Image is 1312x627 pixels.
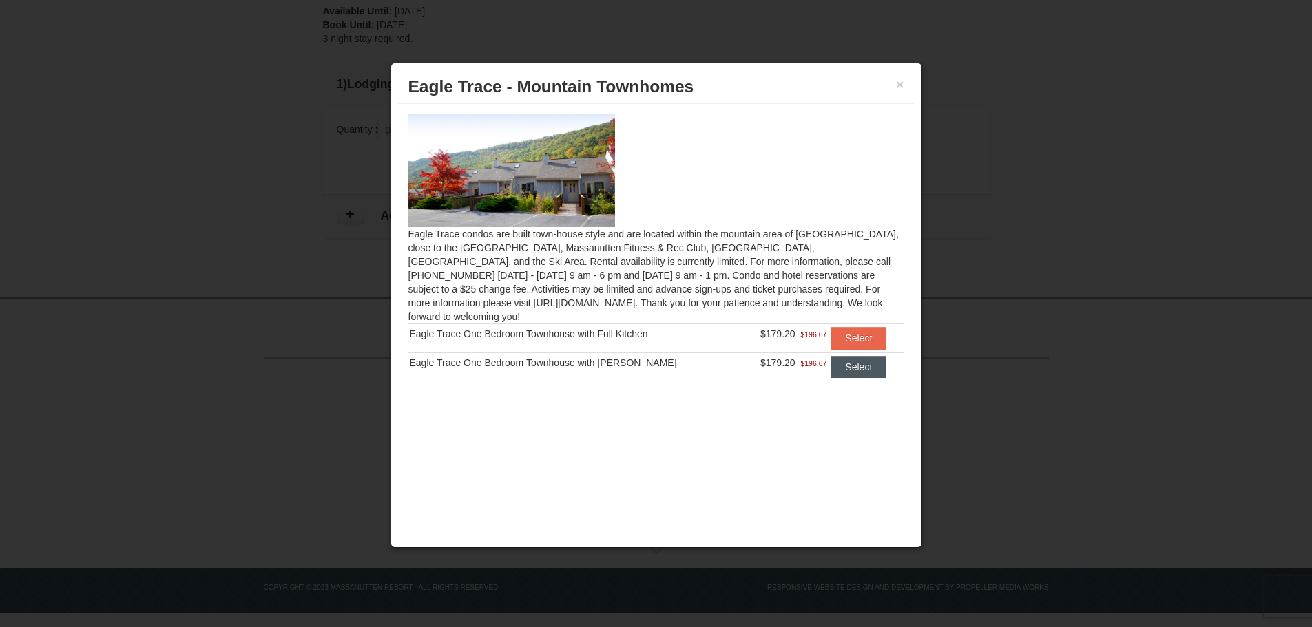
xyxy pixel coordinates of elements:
img: 19218983-1-9b289e55.jpg [408,114,615,227]
button: Select [831,356,886,378]
span: Eagle Trace - Mountain Townhomes [408,77,694,96]
span: $179.20 [760,328,795,339]
button: × [896,78,904,92]
div: Eagle Trace One Bedroom Townhouse with Full Kitchen [410,327,742,341]
div: Eagle Trace condos are built town-house style and are located within the mountain area of [GEOGRA... [398,104,915,405]
div: Eagle Trace One Bedroom Townhouse with [PERSON_NAME] [410,356,742,370]
span: $196.67 [800,328,826,341]
button: Select [831,327,886,349]
span: $196.67 [800,357,826,370]
span: $179.20 [760,357,795,368]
